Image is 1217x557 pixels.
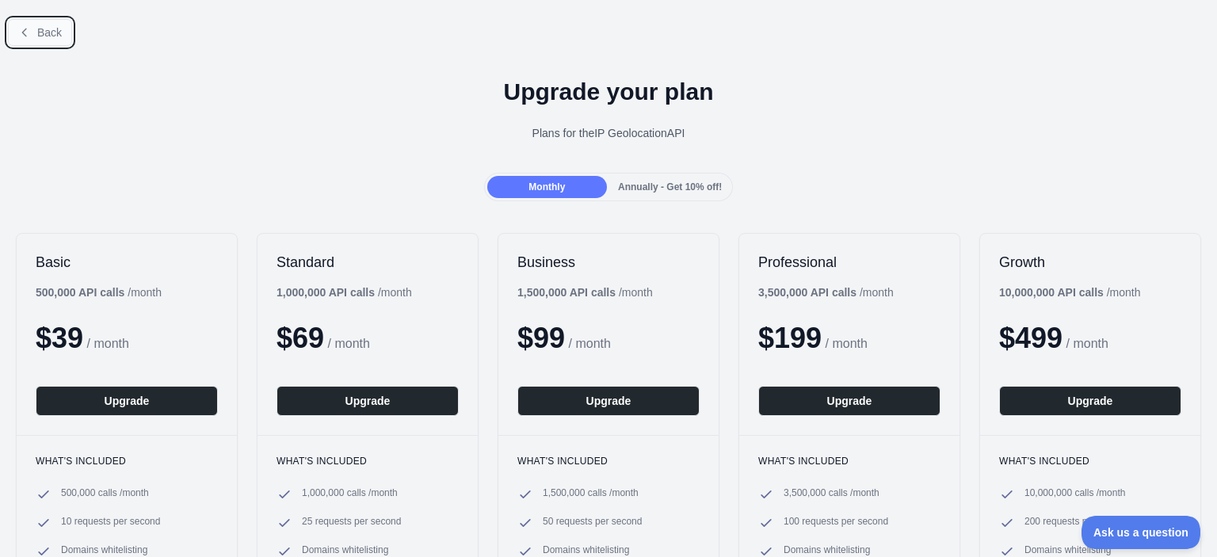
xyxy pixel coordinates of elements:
span: $ 199 [758,322,822,354]
div: / month [999,284,1141,300]
h2: Standard [277,253,459,272]
b: 10,000,000 API calls [999,286,1104,299]
h2: Professional [758,253,940,272]
b: 1,500,000 API calls [517,286,616,299]
iframe: Toggle Customer Support [1082,516,1201,549]
span: $ 99 [517,322,565,354]
h2: Business [517,253,700,272]
span: $ 499 [999,322,1062,354]
b: 3,500,000 API calls [758,286,856,299]
h2: Growth [999,253,1181,272]
div: / month [517,284,653,300]
div: / month [758,284,894,300]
